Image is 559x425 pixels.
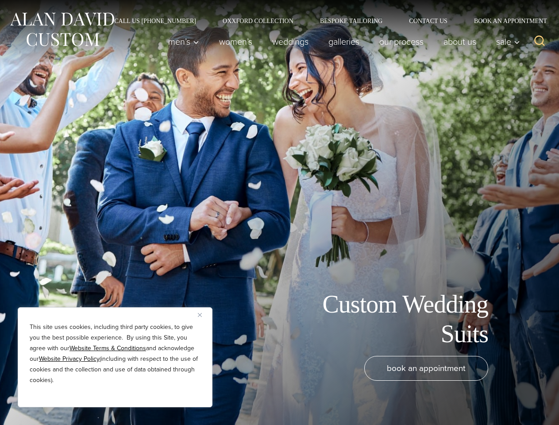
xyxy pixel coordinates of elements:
[158,33,525,50] nav: Primary Navigation
[370,33,434,50] a: Our Process
[319,33,370,50] a: Galleries
[461,18,550,24] a: Book an Appointment
[364,356,488,381] a: book an appointment
[529,31,550,52] button: View Search Form
[209,18,307,24] a: Oxxford Collection
[289,290,488,349] h1: Custom Wedding Suits
[434,33,486,50] a: About Us
[69,344,146,353] a: Website Terms & Conditions
[101,18,550,24] nav: Secondary Navigation
[262,33,319,50] a: weddings
[101,18,209,24] a: Call Us [PHONE_NUMBER]
[198,313,202,317] img: Close
[9,10,115,49] img: Alan David Custom
[307,18,396,24] a: Bespoke Tailoring
[496,37,520,46] span: Sale
[209,33,262,50] a: Women’s
[30,322,200,386] p: This site uses cookies, including third party cookies, to give you the best possible experience. ...
[198,309,208,320] button: Close
[396,18,461,24] a: Contact Us
[168,37,199,46] span: Men’s
[387,362,466,375] span: book an appointment
[39,354,100,363] a: Website Privacy Policy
